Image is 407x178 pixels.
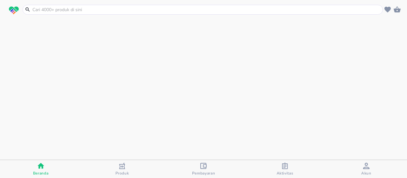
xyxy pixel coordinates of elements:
button: Aktivitas [244,160,326,178]
input: Cari 4000+ produk di sini [32,6,381,13]
span: Beranda [33,171,49,176]
span: Aktivitas [277,171,293,176]
span: Akun [361,171,371,176]
button: Akun [326,160,407,178]
span: Produk [115,171,129,176]
button: Produk [81,160,163,178]
span: Pembayaran [192,171,215,176]
button: Pembayaran [163,160,244,178]
img: logo_swiperx_s.bd005f3b.svg [9,6,19,15]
